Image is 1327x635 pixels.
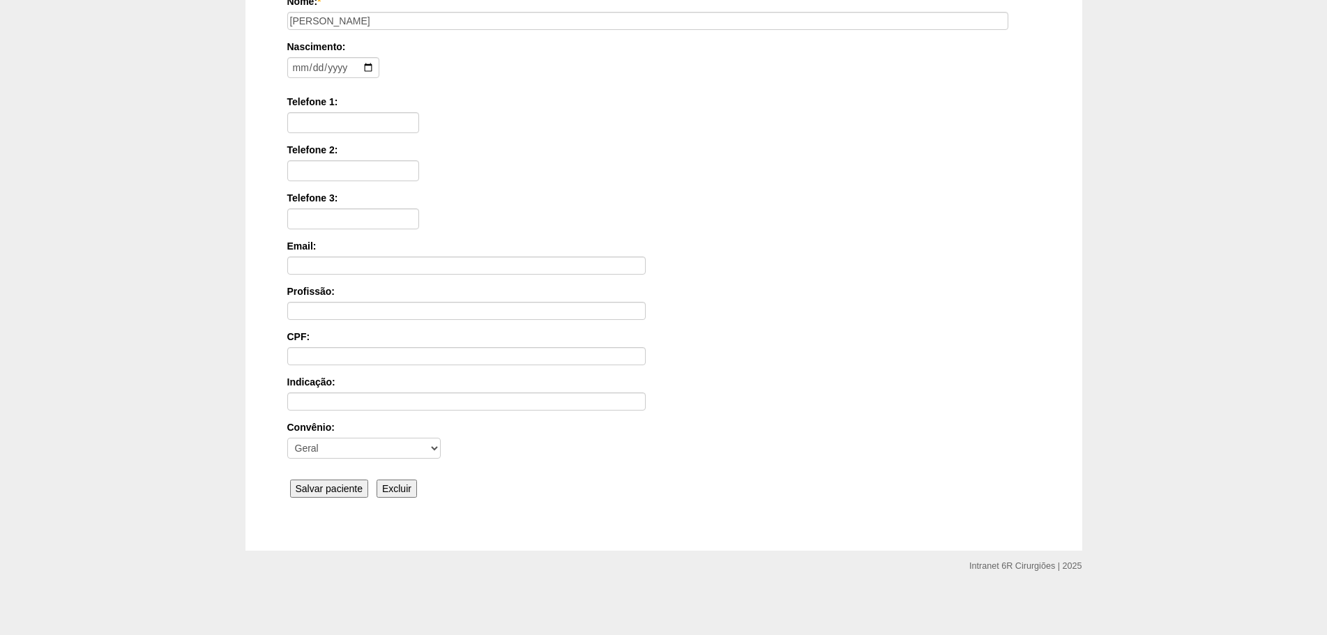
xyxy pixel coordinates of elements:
label: Telefone 1: [287,95,1040,109]
label: Telefone 2: [287,143,1040,157]
label: Convênio: [287,420,1040,434]
label: Profissão: [287,284,1040,298]
input: Excluir [377,480,417,498]
label: Nascimento: [287,40,1036,54]
label: CPF: [287,330,1040,344]
label: Email: [287,239,1040,253]
label: Indicação: [287,375,1040,389]
label: Telefone 3: [287,191,1040,205]
input: Salvar paciente [290,480,369,498]
div: Intranet 6R Cirurgiões | 2025 [969,559,1082,573]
